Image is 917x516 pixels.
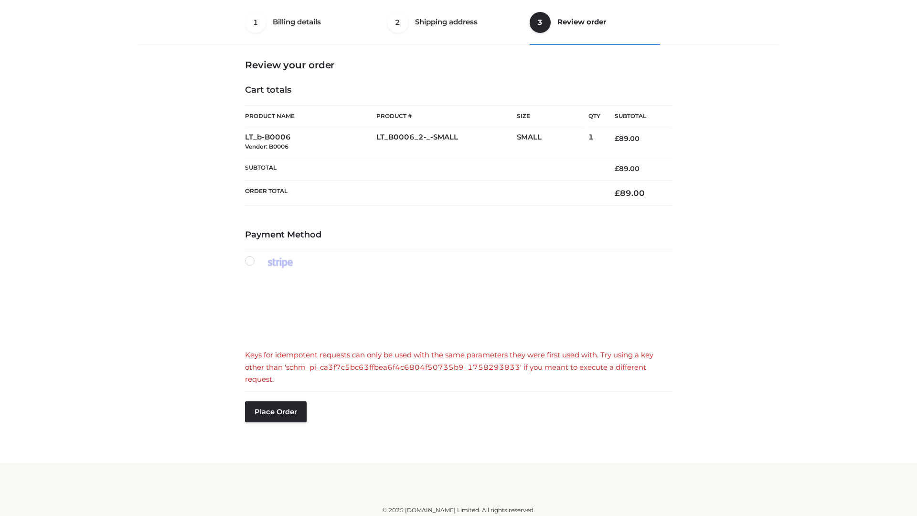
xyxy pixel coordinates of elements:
[615,188,645,198] bdi: 89.00
[245,181,600,206] th: Order Total
[245,157,600,180] th: Subtotal
[142,505,775,515] div: © 2025 [DOMAIN_NAME] Limited. All rights reserved.
[615,134,640,143] bdi: 89.00
[245,401,307,422] button: Place order
[517,106,584,127] th: Size
[245,230,672,240] h4: Payment Method
[615,134,619,143] span: £
[245,127,376,157] td: LT_b-B0006
[245,349,672,386] div: Keys for idempotent requests can only be used with the same parameters they were first used with....
[517,127,588,157] td: SMALL
[245,105,376,127] th: Product Name
[245,59,672,71] h3: Review your order
[245,85,672,96] h4: Cart totals
[615,188,620,198] span: £
[615,164,619,173] span: £
[243,278,670,339] iframe: Secure payment input frame
[376,105,517,127] th: Product #
[615,164,640,173] bdi: 89.00
[588,105,600,127] th: Qty
[588,127,600,157] td: 1
[600,106,672,127] th: Subtotal
[376,127,517,157] td: LT_B0006_2-_-SMALL
[245,143,288,150] small: Vendor: B0006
